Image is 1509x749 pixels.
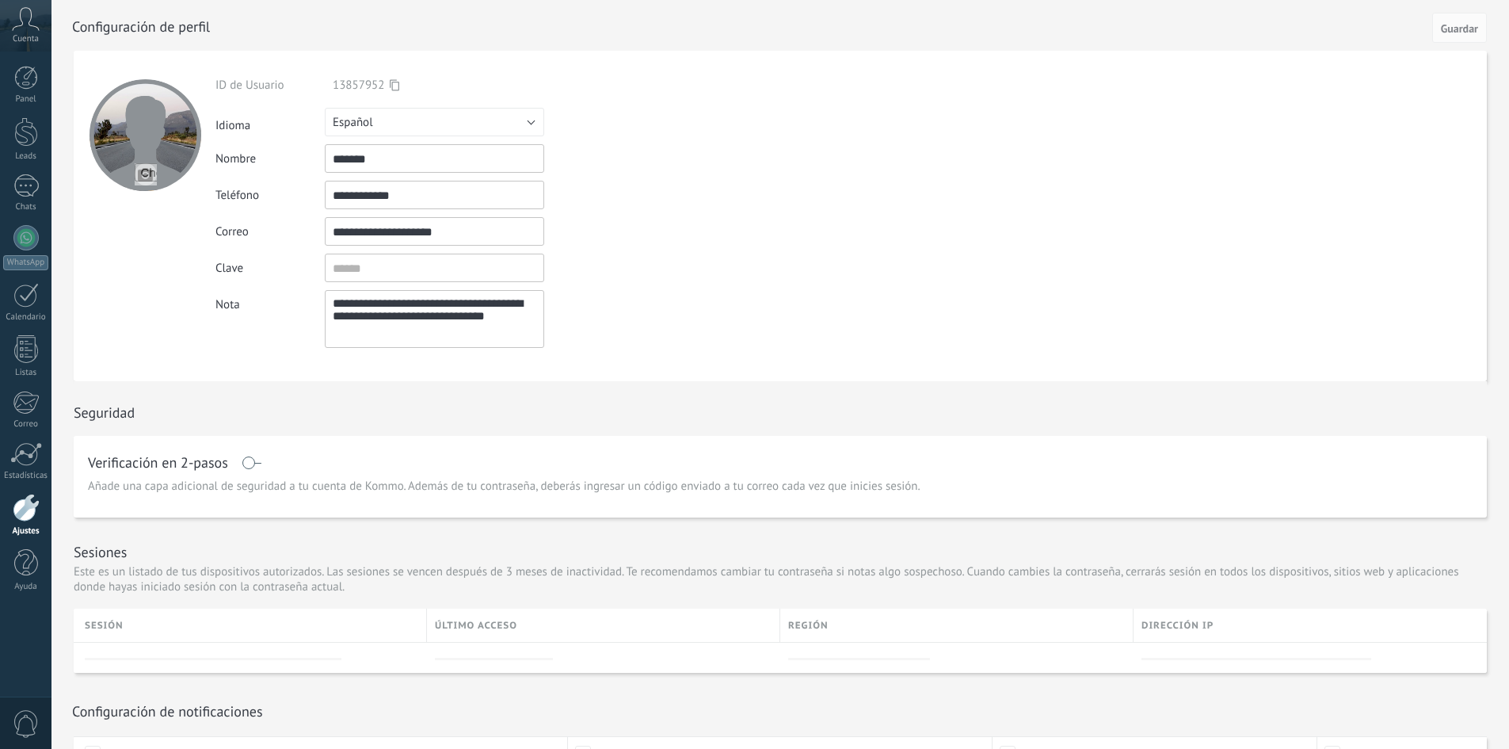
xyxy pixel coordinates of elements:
div: Panel [3,94,49,105]
div: Ajustes [3,526,49,537]
div: Leads [3,151,49,162]
div: ID de Usuario [215,78,325,93]
h1: Sesiones [74,543,127,561]
div: WhatsApp [3,255,48,270]
span: Cuenta [13,34,39,44]
div: Ayuda [3,582,49,592]
div: Estadísticas [3,471,49,481]
div: Listas [3,368,49,378]
div: Calendario [3,312,49,323]
p: Este es un listado de tus dispositivos autorizados. Las sesiones se vencen después de 3 meses de ... [74,564,1487,594]
div: Dirección IP [1134,609,1487,642]
div: Nombre [215,151,325,166]
span: Añade una capa adicional de seguridad a tu cuenta de Kommo. Además de tu contraseña, deberás ingr... [88,479,920,495]
div: Región [780,609,1133,642]
div: Idioma [215,112,325,133]
div: Sesión [85,609,426,642]
h1: Seguridad [74,403,135,422]
h1: Configuración de notificaciones [72,702,263,720]
div: Teléfono [215,188,325,203]
div: último acceso [427,609,779,642]
div: Correo [215,224,325,239]
h1: Verificación en 2-pasos [88,457,228,469]
div: Chats [3,202,49,212]
button: Español [325,108,544,136]
span: Español [333,115,373,130]
div: Clave [215,261,325,276]
span: Guardar [1441,23,1478,34]
div: Correo [3,419,49,430]
div: Nota [215,290,325,312]
span: 13857952 [333,78,384,93]
button: Guardar [1432,13,1487,43]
